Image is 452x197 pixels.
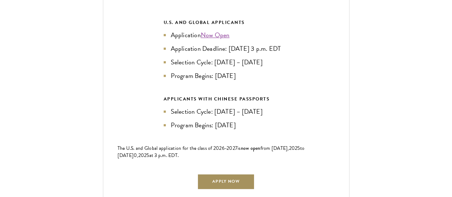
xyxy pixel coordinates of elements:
span: 5 [297,144,300,152]
a: Apply Now [197,173,254,189]
li: Selection Cycle: [DATE] – [DATE] [164,57,289,67]
div: APPLICANTS WITH CHINESE PASSPORTS [164,95,289,103]
span: 0 [134,152,137,159]
li: Selection Cycle: [DATE] – [DATE] [164,107,289,117]
span: 6 [222,144,225,152]
li: Application Deadline: [DATE] 3 p.m. EDT [164,44,289,54]
span: The U.S. and Global application for the class of 202 [118,144,222,152]
span: is [238,144,241,152]
span: to [DATE] [118,144,305,159]
a: Now Open [201,30,230,40]
span: 202 [289,144,298,152]
div: U.S. and Global Applicants [164,19,289,26]
span: -202 [225,144,235,152]
li: Application [164,30,289,40]
span: 202 [138,152,147,159]
li: Program Begins: [DATE] [164,71,289,81]
span: 7 [235,144,238,152]
span: now open [241,144,260,152]
span: , [137,152,138,159]
span: 5 [146,152,149,159]
li: Program Begins: [DATE] [164,120,289,130]
span: at 3 p.m. EDT. [149,152,179,159]
span: from [DATE], [260,144,289,152]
